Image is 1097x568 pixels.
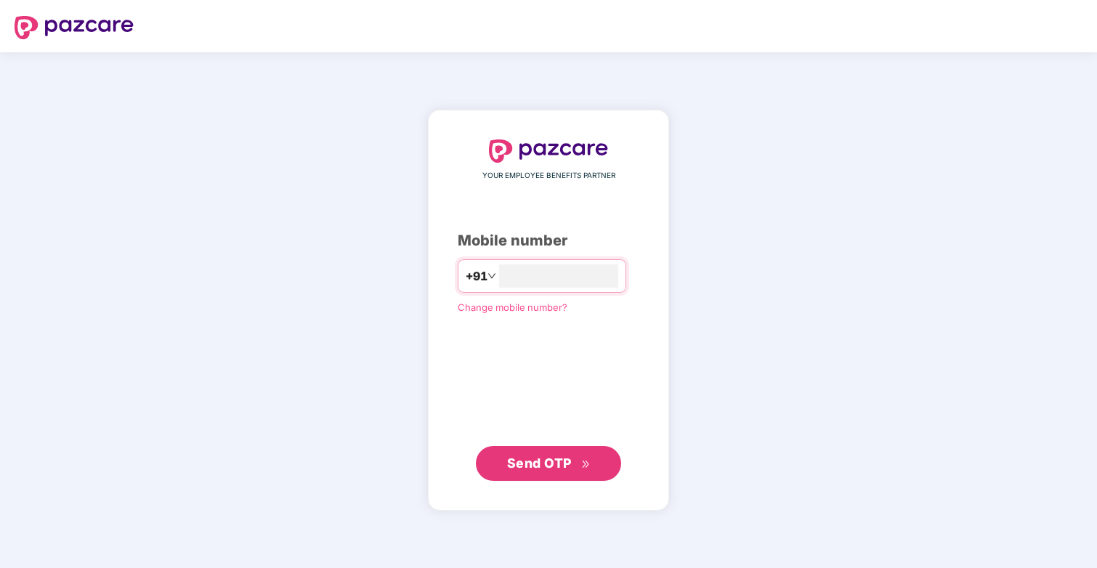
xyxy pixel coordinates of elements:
img: logo [489,139,608,163]
div: Mobile number [458,230,639,252]
span: YOUR EMPLOYEE BENEFITS PARTNER [482,170,615,182]
span: double-right [581,460,591,469]
span: down [487,272,496,280]
a: Change mobile number? [458,301,567,313]
button: Send OTPdouble-right [476,446,621,481]
img: logo [15,16,134,39]
span: Send OTP [507,455,572,471]
span: +91 [466,267,487,285]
